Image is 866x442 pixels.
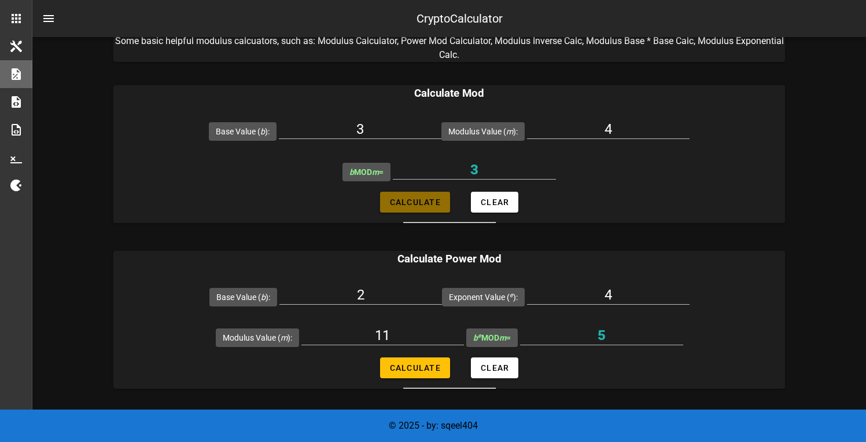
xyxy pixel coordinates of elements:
p: Some basic helpful modulus calcuators, such as: Modulus Calculator, Power Mod Calculator, Modulus... [113,34,785,62]
span: Calculate [389,198,441,207]
label: Exponent Value ( ): [449,291,518,303]
sup: e [478,332,481,339]
i: m [281,333,288,342]
div: CryptoCalculator [417,10,503,27]
sup: e [510,291,513,299]
i: m [372,167,379,177]
i: m [499,333,506,342]
i: b [473,333,481,342]
label: Base Value ( ): [216,291,270,303]
h3: Calculate Mod [113,85,785,101]
label: Base Value ( ): [216,126,270,137]
span: MOD = [349,167,384,177]
span: Calculate [389,363,441,372]
span: Clear [480,198,509,207]
i: m [506,127,513,136]
button: Clear [471,357,518,378]
i: b [261,293,266,302]
button: nav-menu-toggle [35,5,62,32]
i: b [260,127,265,136]
i: b [349,167,354,177]
span: Clear [480,363,509,372]
button: Clear [471,192,518,213]
label: Modulus Value ( ): [223,332,292,344]
button: Calculate [380,357,450,378]
span: © 2025 - by: sqeel404 [389,420,478,431]
h3: Calculate Power Mod [113,251,785,267]
span: MOD = [473,333,511,342]
label: Modulus Value ( ): [448,126,518,137]
button: Calculate [380,192,450,213]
